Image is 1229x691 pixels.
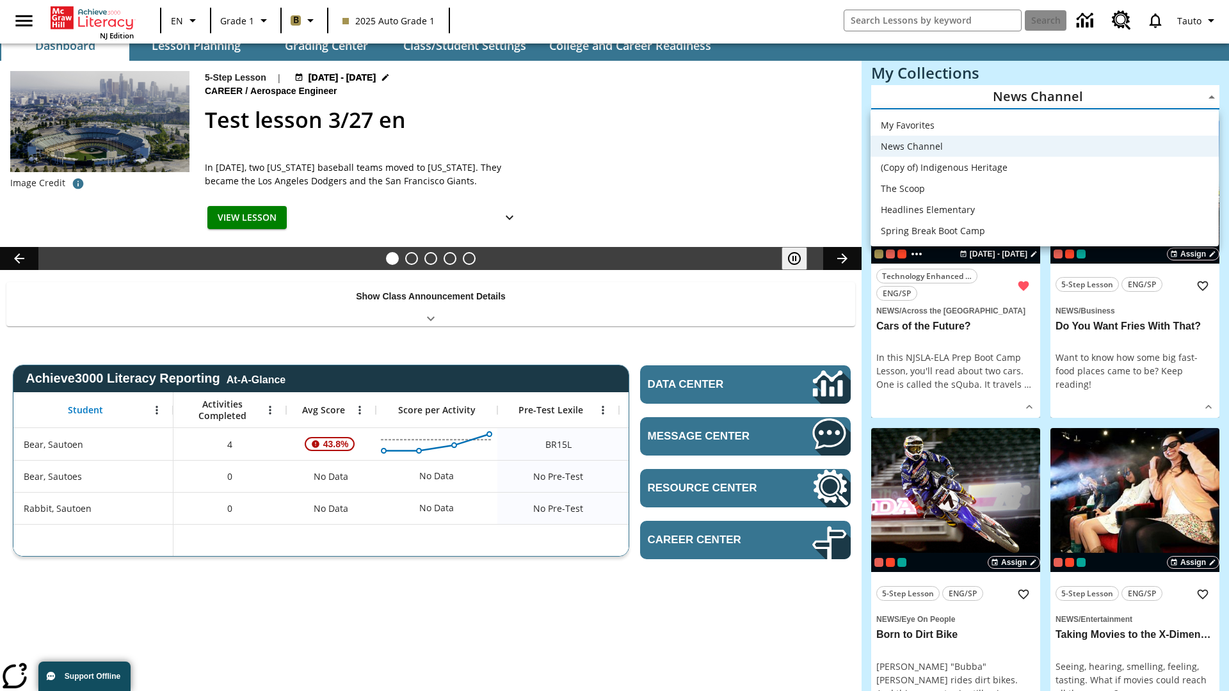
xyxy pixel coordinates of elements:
li: The Scoop [871,178,1219,199]
li: My Favorites [871,115,1219,136]
li: Headlines Elementary [871,199,1219,220]
li: News Channel [871,136,1219,157]
li: (Copy of) Indigenous Heritage [871,157,1219,178]
li: Spring Break Boot Camp [871,220,1219,241]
